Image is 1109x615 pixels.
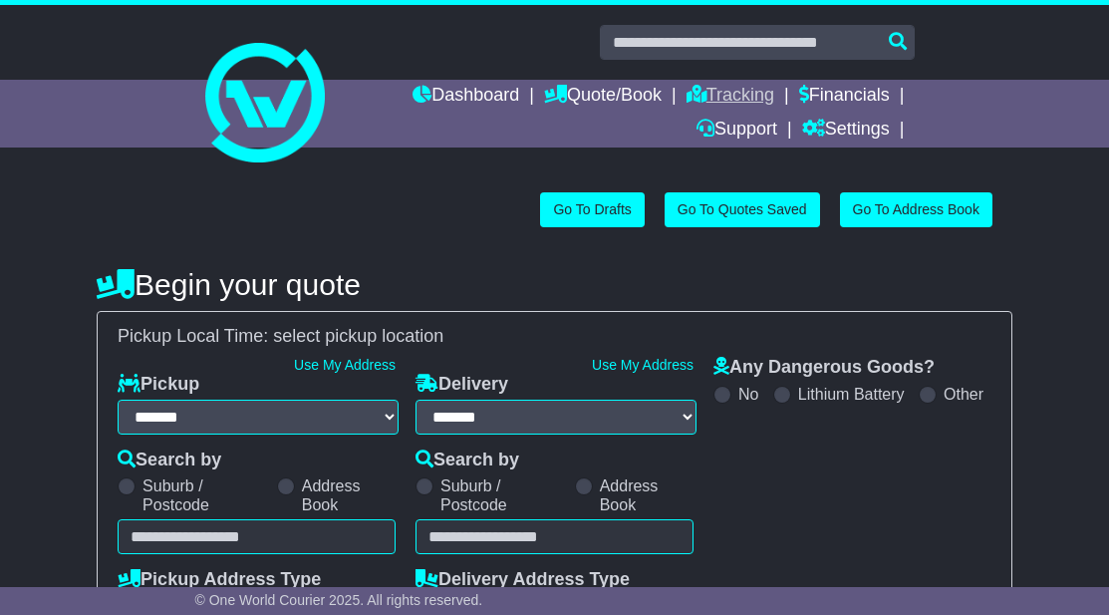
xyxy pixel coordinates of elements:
[97,268,1012,301] h4: Begin your quote
[413,80,519,114] a: Dashboard
[592,357,693,373] a: Use My Address
[665,192,820,227] a: Go To Quotes Saved
[416,569,630,591] label: Delivery Address Type
[799,80,890,114] a: Financials
[840,192,992,227] a: Go To Address Book
[696,114,777,148] a: Support
[416,450,519,471] label: Search by
[544,80,662,114] a: Quote/Book
[302,476,396,514] label: Address Book
[798,385,905,404] label: Lithium Battery
[713,357,935,379] label: Any Dangerous Goods?
[195,592,483,608] span: © One World Courier 2025. All rights reserved.
[294,357,396,373] a: Use My Address
[802,114,890,148] a: Settings
[687,80,774,114] a: Tracking
[118,450,221,471] label: Search by
[540,192,644,227] a: Go To Drafts
[416,374,508,396] label: Delivery
[108,326,1001,348] div: Pickup Local Time:
[118,569,321,591] label: Pickup Address Type
[600,476,693,514] label: Address Book
[273,326,443,346] span: select pickup location
[118,374,199,396] label: Pickup
[142,476,267,514] label: Suburb / Postcode
[944,385,983,404] label: Other
[738,385,758,404] label: No
[440,476,565,514] label: Suburb / Postcode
